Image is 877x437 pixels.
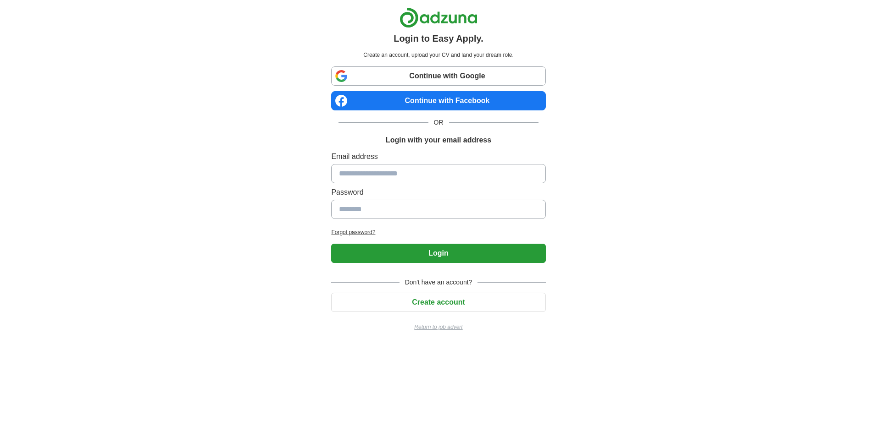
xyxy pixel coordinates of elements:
[331,244,545,263] button: Login
[331,187,545,198] label: Password
[331,91,545,110] a: Continue with Facebook
[386,135,491,146] h1: Login with your email address
[331,323,545,331] a: Return to job advert
[331,151,545,162] label: Email address
[394,32,483,45] h1: Login to Easy Apply.
[331,228,545,236] a: Forgot password?
[331,293,545,312] button: Create account
[331,66,545,86] a: Continue with Google
[428,118,449,127] span: OR
[400,278,478,287] span: Don't have an account?
[333,51,544,59] p: Create an account, upload your CV and land your dream role.
[331,298,545,306] a: Create account
[400,7,477,28] img: Adzuna logo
